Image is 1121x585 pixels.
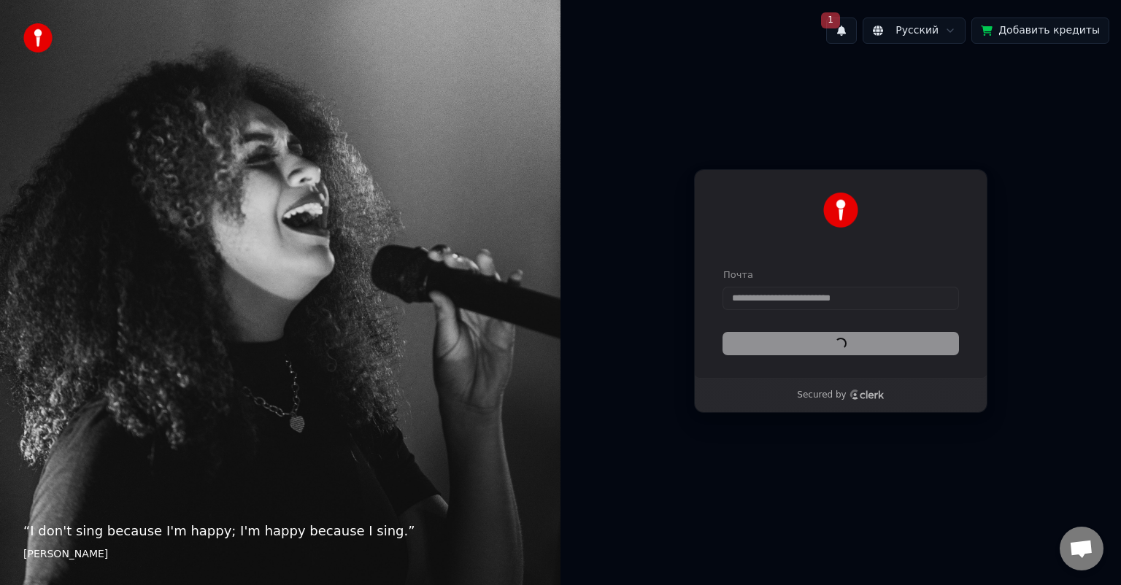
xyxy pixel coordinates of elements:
[823,193,858,228] img: Youka
[821,12,840,28] span: 1
[23,23,53,53] img: youka
[23,521,537,541] p: “ I don't sing because I'm happy; I'm happy because I sing. ”
[1060,527,1103,570] a: Открытый чат
[797,390,846,401] p: Secured by
[23,547,537,562] footer: [PERSON_NAME]
[850,390,885,400] a: Clerk logo
[826,18,857,44] button: 1
[971,18,1109,44] button: Добавить кредиты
